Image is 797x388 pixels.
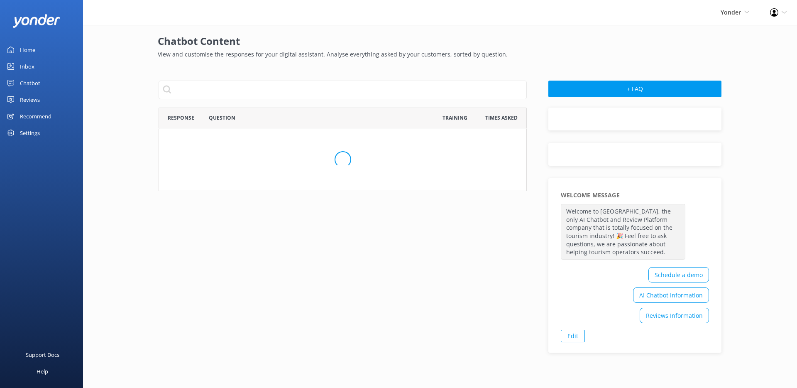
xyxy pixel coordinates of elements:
p: View and customise the responses for your digital assistant. Analyse everything asked by your cus... [158,50,722,59]
button: + FAQ [548,81,721,97]
span: Question [209,114,235,122]
div: AI Chatbot Information [633,287,709,303]
span: Yonder [721,8,741,16]
img: yonder-white-logo.png [12,14,60,28]
div: grid [159,128,527,191]
div: Support Docs [26,346,59,363]
div: Help [37,363,48,380]
div: Recommend [20,108,51,125]
div: Reviews Information [640,308,709,323]
a: Edit [561,330,585,342]
p: Welcome to [GEOGRAPHIC_DATA], the only AI Chatbot and Review Platform company that is totally foc... [561,204,685,260]
div: Schedule a demo [648,267,709,282]
span: Times Asked [485,114,518,122]
div: Home [20,42,35,58]
div: Reviews [20,91,40,108]
span: Training [443,114,467,122]
div: Inbox [20,58,34,75]
div: Chatbot [20,75,40,91]
h5: Welcome Message [561,191,620,200]
div: Settings [20,125,40,141]
span: Response [168,114,194,122]
h2: Chatbot Content [158,33,722,49]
